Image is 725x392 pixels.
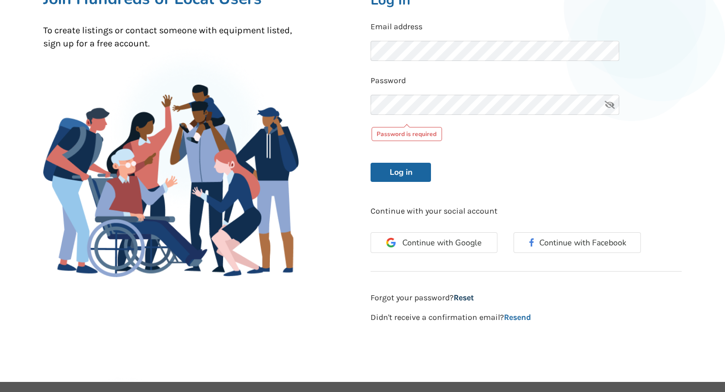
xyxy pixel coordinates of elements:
[386,238,396,247] img: Google Icon
[371,206,682,217] p: Continue with your social account
[504,312,531,322] a: Resend
[371,163,431,182] button: Log in
[371,292,682,304] p: Forgot your password?
[402,239,482,247] span: Continue with Google
[43,24,299,50] p: To create listings or contact someone with equipment listed, sign up for a free account.
[371,232,497,253] button: Continue with Google
[371,75,682,87] p: Password
[371,21,682,33] p: Email address
[43,85,299,277] img: Family Gathering
[514,232,640,253] button: Continue with Facebook
[372,127,443,141] div: Password is required
[371,312,682,323] p: Didn't receive a confirmation email?
[454,293,474,302] a: Reset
